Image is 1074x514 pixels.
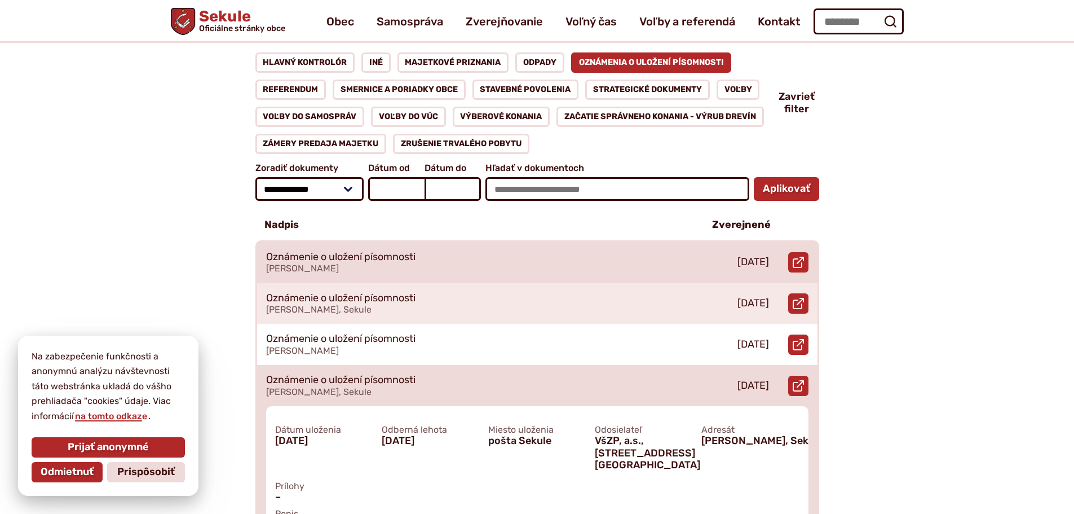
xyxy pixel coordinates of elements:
[737,256,769,269] p: [DATE]
[255,163,364,173] span: Zoradiť dokumenty
[472,80,579,100] a: Stavebné povolenia
[275,424,373,435] span: Dátum uloženia
[117,466,175,478] span: Prispôsobiť
[488,435,586,447] span: pošta Sekule
[382,424,479,435] span: Odberná lehota
[488,424,586,435] span: Miesto uloženia
[266,374,416,386] p: Oznámenie o uložení písomnosti
[485,163,749,173] span: Hľadať v dokumentoch
[595,424,692,435] span: Odosielateľ
[779,91,815,115] span: Zavrieť filter
[41,466,94,478] span: Odmietnuť
[737,339,769,351] p: [DATE]
[397,52,509,73] a: Majetkové priznania
[571,52,732,73] a: Oznámenia o uložení písomnosti
[758,6,801,37] a: Kontakt
[453,107,550,127] a: Výberové konania
[255,80,326,100] a: Referendum
[556,107,764,127] a: Začatie správneho konania - výrub drevín
[368,177,425,201] input: Dátum od
[466,6,543,37] a: Zverejňovanie
[198,24,285,32] span: Oficiálne stránky obce
[712,219,771,231] p: Zverejnené
[377,6,443,37] a: Samospráva
[32,349,185,424] p: Na zabezpečenie funkčnosti a anonymnú analýzu návštevnosti táto webstránka ukladá do vášho prehli...
[32,462,103,482] button: Odmietnuť
[74,411,148,421] a: na tomto odkaze
[266,304,372,315] span: [PERSON_NAME], Sekule
[737,380,769,392] p: [DATE]
[585,80,710,100] a: Strategické dokumenty
[361,52,391,73] a: Iné
[382,435,479,447] span: [DATE]
[333,80,466,100] a: Smernice a poriadky obce
[32,437,185,458] button: Prijať anonymné
[171,8,195,35] img: Prejsť na domovskú stránku
[264,219,299,231] p: Nadpis
[639,6,735,37] a: Voľby a referendá
[68,441,149,454] span: Prijať anonymné
[425,163,481,173] span: Dátum do
[266,251,416,263] p: Oznámenie o uložení písomnosti
[255,134,387,154] a: Zámery predaja majetku
[371,107,446,127] a: Voľby do VÚC
[266,292,416,305] p: Oznámenie o uložení písomnosti
[255,52,355,73] a: Hlavný kontrolór
[565,6,617,37] a: Voľný čas
[595,435,692,472] span: VšZP, a.s., [STREET_ADDRESS][GEOGRAPHIC_DATA]
[255,107,365,127] a: Voľby do samospráv
[195,9,285,33] span: Sekule
[701,424,799,435] span: Adresát
[326,6,354,37] a: Obec
[107,462,185,482] button: Prispôsobiť
[266,386,372,397] span: [PERSON_NAME], Sekule
[275,491,799,504] span: –
[275,481,799,491] span: Prílohy
[701,435,799,447] span: [PERSON_NAME], Sekule
[393,134,529,154] a: Zrušenie trvalého pobytu
[754,177,819,201] button: Aplikovať
[266,345,339,356] span: [PERSON_NAME]
[717,80,760,100] a: Voľby
[171,8,285,35] a: Logo Sekule, prejsť na domovskú stránku.
[779,91,819,115] button: Zavrieť filter
[255,177,364,201] select: Zoradiť dokumenty
[425,177,481,201] input: Dátum do
[368,163,425,173] span: Dátum od
[737,297,769,310] p: [DATE]
[485,177,749,201] input: Hľadať v dokumentoch
[515,52,564,73] a: Odpady
[266,333,416,345] p: Oznámenie o uložení písomnosti
[266,263,339,274] span: [PERSON_NAME]
[275,435,373,447] span: [DATE]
